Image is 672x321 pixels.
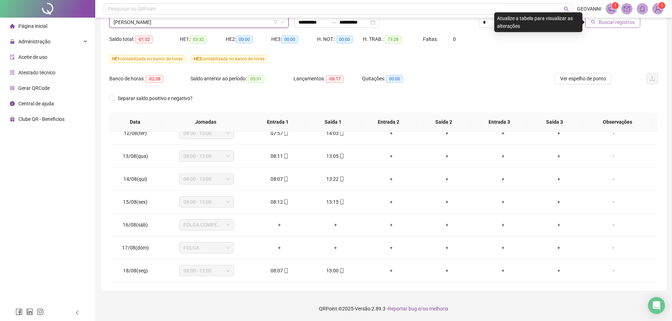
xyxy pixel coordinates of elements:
[10,55,15,60] span: audit
[614,3,617,8] span: 1
[361,112,416,132] th: Entrada 2
[10,86,15,91] span: qrcode
[180,35,226,43] div: HE 1:
[18,39,50,44] span: Administração
[114,17,284,27] span: MICAELE PEREIRA DE SOUZA
[122,245,149,251] span: 17/08(dom)
[183,174,230,184] span: 08:00 - 13:00
[250,112,305,132] th: Entrada 1
[123,176,147,182] span: 14/08(qui)
[161,112,250,132] th: Jornadas
[123,268,148,273] span: 18/08(seg)
[362,75,430,83] div: Quitações:
[146,75,163,83] span: -02:38
[183,197,230,207] span: 08:00 - 13:00
[16,308,23,315] span: facebook
[123,153,148,159] span: 13/08(qua)
[194,56,202,61] span: HE 2
[608,6,615,12] span: notification
[280,20,285,24] span: down
[582,112,653,132] th: Observações
[555,73,612,84] button: Ver espelho de ponto
[183,151,230,161] span: 08:00 - 13:00
[109,55,186,63] span: contabilizada no banco de horas
[18,23,47,29] span: Página inicial
[564,6,569,12] span: search
[588,118,647,126] span: Observações
[10,117,15,122] span: gift
[18,101,54,106] span: Central de ajuda
[560,75,606,82] span: Ver espelho de ponto
[10,24,15,29] span: home
[612,2,619,9] sup: 1
[331,19,337,25] span: swap-right
[472,112,527,132] th: Entrada 3
[648,297,665,314] div: Open Intercom Messenger
[248,75,264,83] span: 05:31
[109,75,190,83] div: Banco de horas:
[639,6,646,12] span: bell
[10,101,15,106] span: info-circle
[527,112,582,132] th: Saída 3
[75,310,80,315] span: left
[135,36,153,43] span: -01:52
[336,36,353,43] span: 00:00
[183,242,230,253] span: FOLGA
[37,308,44,315] span: instagram
[273,20,278,24] span: filter
[326,75,344,83] span: -06:17
[385,36,401,43] span: 73:28
[599,18,635,26] span: Buscar registros
[226,35,272,43] div: HE 2:
[18,54,47,60] span: Aceite de uso
[26,308,33,315] span: linkedin
[305,112,361,132] th: Saída 1
[355,306,370,311] span: Versão
[271,35,317,43] div: HE 3:
[317,35,363,43] div: H. NOT.:
[585,17,640,28] button: Buscar registros
[281,36,298,43] span: 00:00
[388,306,448,311] span: Reportar bug e/ou melhoria
[591,20,596,25] span: search
[190,75,293,83] div: Saldo anterior ao período:
[18,85,50,91] span: Gerar QRCode
[386,75,403,83] span: 00:00
[109,35,180,43] div: Saldo total:
[123,222,148,228] span: 16/08(sáb)
[95,296,672,321] footer: QRPoint © 2025 - 2.89.3 -
[624,6,630,12] span: mail
[494,12,582,32] div: Atualize a tabela para visualizar as alterações
[18,116,65,122] span: Clube QR - Beneficios
[577,5,601,13] span: GEOVANNI
[183,220,230,230] span: FOLGA COMPENSATÓRIA
[653,4,663,14] img: 92314
[190,36,207,43] span: 03:32
[115,94,195,102] span: Separar saldo positivo e negativo?
[10,39,15,44] span: lock
[124,130,147,136] span: 12/08(ter)
[183,265,230,276] span: 08:00 - 13:00
[293,75,362,83] div: Lançamentos:
[112,56,120,61] span: HE 1
[10,70,15,75] span: solution
[236,36,253,43] span: 00:00
[363,35,423,43] div: H. TRAB.:
[123,199,147,205] span: 15/08(sex)
[423,36,439,42] span: Faltas:
[191,55,267,63] span: contabilizada no banco de horas
[661,3,663,8] span: 1
[18,70,55,75] span: Atestado técnico
[416,112,472,132] th: Saída 2
[183,128,230,138] span: 08:00 - 13:00
[331,19,337,25] span: to
[109,112,161,132] th: Data
[453,36,456,42] span: 0
[658,2,665,9] sup: Atualize o seu contato no menu Meus Dados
